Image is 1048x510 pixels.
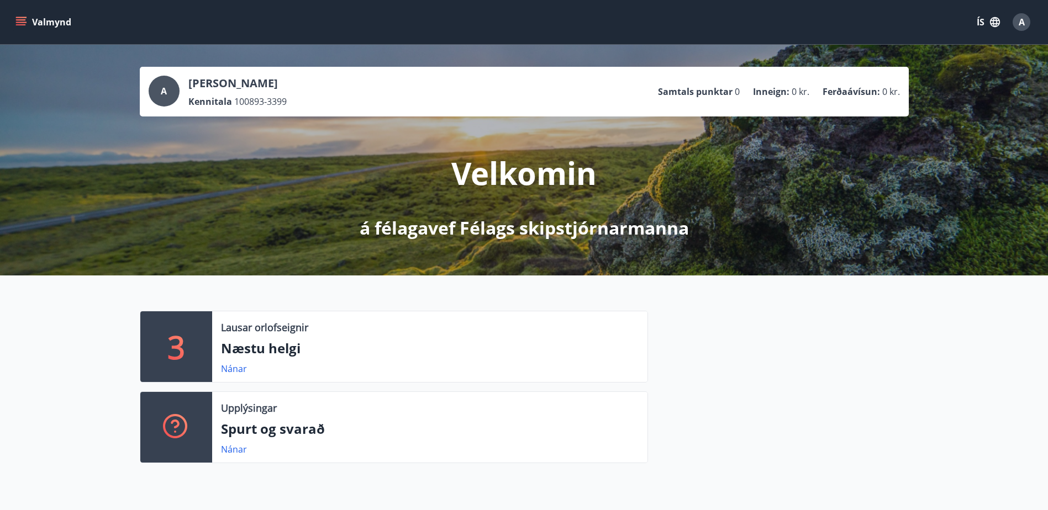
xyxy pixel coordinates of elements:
button: ÍS [971,12,1006,32]
p: Lausar orlofseignir [221,320,308,334]
span: A [1019,16,1025,28]
button: A [1008,9,1035,35]
p: [PERSON_NAME] [188,76,287,91]
p: Samtals punktar [658,86,733,98]
span: 0 kr. [882,86,900,98]
p: Inneign : [753,86,789,98]
span: 0 [735,86,740,98]
p: Næstu helgi [221,339,639,358]
p: á félagavef Félags skipstjórnarmanna [360,216,689,240]
p: Spurt og svarað [221,419,639,438]
span: 100893-3399 [234,95,287,108]
p: Kennitala [188,95,232,108]
a: Nánar [221,363,247,375]
p: Velkomin [451,152,597,194]
p: Upplýsingar [221,401,277,415]
p: 3 [167,326,185,368]
a: Nánar [221,443,247,455]
button: menu [13,12,76,32]
p: Ferðaávísun : [823,86,880,98]
span: 0 kr. [792,86,809,98]
span: A [161,85,167,97]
